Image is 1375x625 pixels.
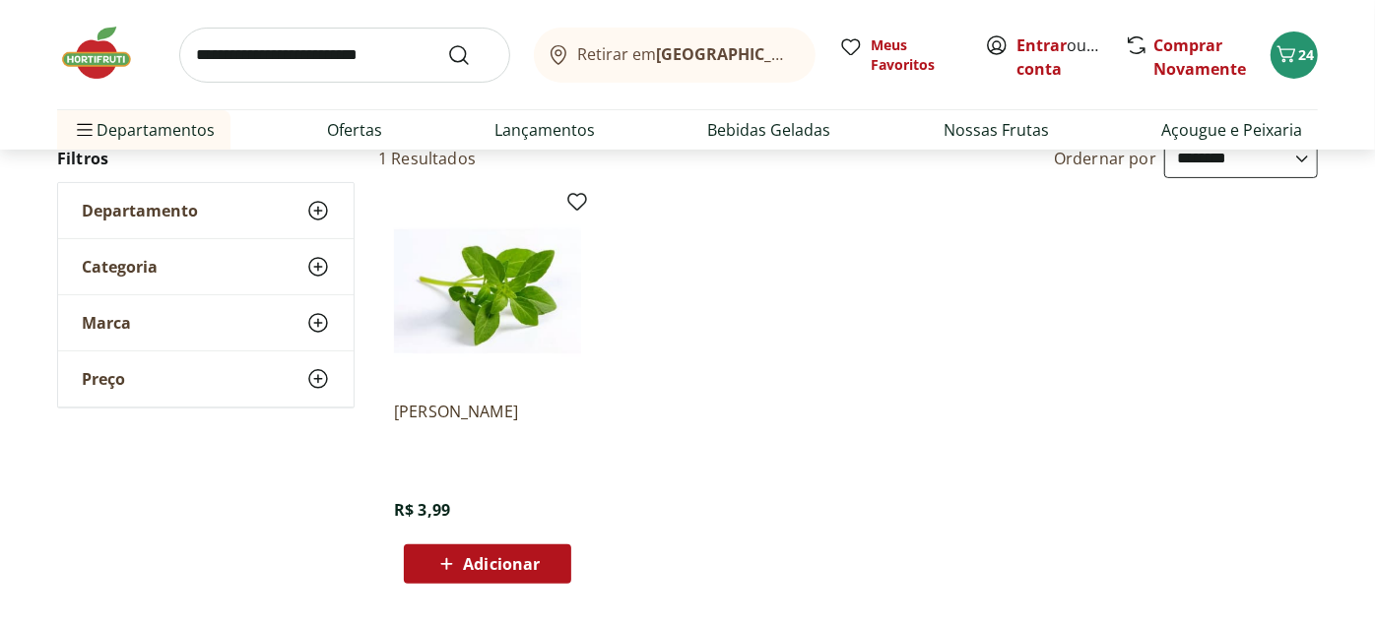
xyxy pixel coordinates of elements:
a: Lançamentos [494,118,595,142]
button: Submit Search [447,43,494,67]
a: Açougue e Peixaria [1161,118,1302,142]
a: Comprar Novamente [1153,34,1246,80]
span: Categoria [82,257,158,277]
button: Adicionar [404,544,571,584]
a: Meus Favoritos [839,35,961,75]
button: Categoria [58,239,354,294]
img: Hortifruti [57,24,156,83]
a: Criar conta [1016,34,1125,80]
span: ou [1016,33,1104,81]
img: tab_domain_overview_orange.svg [82,114,98,130]
div: Domínio [103,116,151,129]
a: Nossas Frutas [944,118,1049,142]
img: logo_orange.svg [32,31,47,47]
img: Manjericão Hasegawa [394,198,581,385]
span: Departamentos [73,106,215,154]
span: 24 [1298,45,1314,64]
h2: 1 Resultados [378,148,476,169]
span: Retirar em [578,45,796,63]
span: Departamento [82,201,198,220]
input: search [179,28,510,83]
a: Ofertas [327,118,382,142]
a: Bebidas Geladas [708,118,831,142]
img: website_grey.svg [32,51,47,67]
div: Palavras-chave [229,116,316,129]
a: [PERSON_NAME] [394,401,581,444]
h2: Filtros [57,139,355,178]
div: [PERSON_NAME]: [DOMAIN_NAME] [51,51,282,67]
button: Menu [73,106,97,154]
span: R$ 3,99 [394,499,450,521]
b: [GEOGRAPHIC_DATA]/[GEOGRAPHIC_DATA] [657,43,989,65]
label: Ordernar por [1054,148,1156,169]
img: tab_keywords_by_traffic_grey.svg [208,114,224,130]
a: Entrar [1016,34,1067,56]
span: Adicionar [463,556,540,572]
button: Retirar em[GEOGRAPHIC_DATA]/[GEOGRAPHIC_DATA] [534,28,816,83]
span: Marca [82,313,131,333]
span: Meus Favoritos [871,35,961,75]
button: Carrinho [1271,31,1318,79]
button: Departamento [58,183,354,238]
span: Preço [82,369,125,389]
button: Marca [58,295,354,350]
button: Preço [58,351,354,406]
div: v 4.0.25 [55,31,97,47]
